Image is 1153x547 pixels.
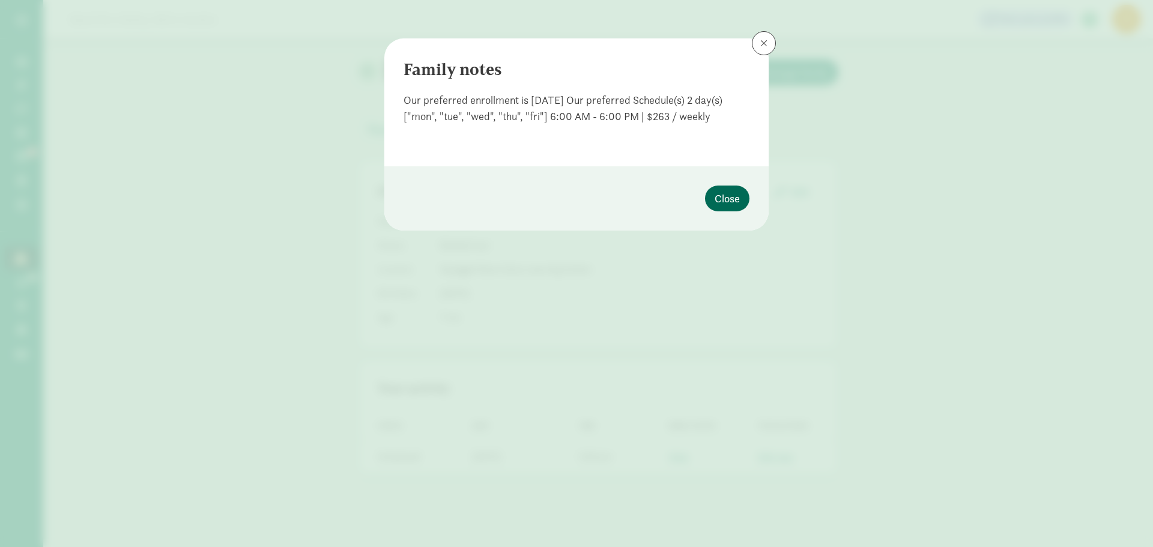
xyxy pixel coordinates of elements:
span: Close [715,190,740,207]
div: Our preferred enrollment is [DATE] Our preferred Schedule(s) 2 day(s) ["mon", "tue", "wed", "thu"... [404,92,749,124]
div: Family notes [404,58,749,82]
button: Close [705,186,749,211]
iframe: Chat Widget [1093,489,1153,547]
